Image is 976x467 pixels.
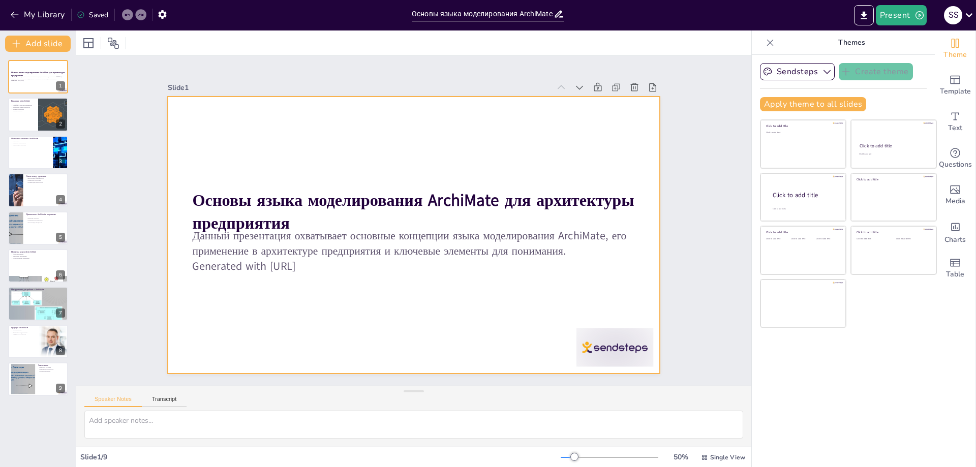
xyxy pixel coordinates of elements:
p: применение языка [38,370,65,372]
div: https://cdn.sendsteps.com/images/logo/sendsteps_logo_white.pnghttps://cdn.sendsteps.com/images/lo... [8,211,68,245]
p: управление проектами [26,180,65,182]
div: Click to add text [766,238,789,240]
p: Будущее ArchiMate [11,326,35,329]
button: Transcript [142,396,187,407]
div: Click to add text [859,153,927,155]
div: Add images, graphics, shapes or video [935,177,975,213]
p: принятие решений [26,217,65,220]
div: 3 [56,157,65,166]
div: Change the overall theme [935,30,975,67]
button: Add slide [5,36,71,52]
p: связи между уровнями [11,144,50,146]
div: Click to add text [816,238,839,240]
p: уровни абстракции [11,108,35,110]
div: Click to add body [773,207,837,210]
input: Insert title [412,7,554,21]
div: Layout [80,35,97,51]
span: Theme [943,49,967,60]
div: Click to add title [860,143,927,149]
div: 1 [56,81,65,90]
span: Text [948,122,962,134]
button: Export to PowerPoint [854,5,874,25]
div: 7 [8,287,68,320]
div: 8 [56,346,65,355]
span: Position [107,37,119,49]
p: Generated with [URL] [11,80,65,82]
span: Media [945,196,965,207]
p: адаптация к технологиям [11,331,35,333]
div: 6 [56,270,65,279]
div: Slide 1 [168,83,551,92]
p: ArchiMate - язык моделирования [11,104,35,106]
p: инструменты моделирования [11,291,65,293]
div: Click to add text [896,238,928,240]
p: Заключение [38,364,65,367]
div: https://cdn.sendsteps.com/images/logo/sendsteps_logo_white.pnghttps://cdn.sendsteps.com/images/lo... [8,60,68,94]
button: Apply theme to all slides [760,97,866,111]
p: Примеры моделей ArchiMate [11,251,65,254]
div: Click to add text [791,238,814,240]
p: Инструменты для работы с ArchiMate [11,289,65,292]
p: планирование изменений [26,220,65,222]
p: Введение в ArchiMate [11,100,35,103]
button: Create theme [839,63,913,80]
strong: Основы языка моделирования ArchiMate для архитектуры предприятия [192,189,634,234]
div: Click to add title [857,230,929,234]
p: конкурентоспособность [38,368,65,370]
p: важность изучения [38,367,65,369]
p: технологические диаграммы [11,257,65,259]
div: Add text boxes [935,104,975,140]
div: 9 [56,384,65,393]
div: https://cdn.sendsteps.com/images/logo/sendsteps_logo_white.pnghttps://cdn.sendsteps.com/images/lo... [8,173,68,207]
div: s s [944,6,962,24]
div: 5 [56,233,65,242]
p: визуализация зависимостей [26,178,65,180]
div: Click to add text [857,238,889,240]
span: Template [940,86,971,97]
div: Click to add title [857,177,929,181]
div: 9 [8,362,68,396]
p: поддержка сообщества [11,333,35,335]
div: 4 [56,195,65,204]
div: Click to add text [766,132,839,134]
p: Связи между уровнями [26,175,65,178]
p: ключевые компоненты [11,142,50,144]
div: Saved [77,10,108,20]
div: Click to add title [766,124,839,128]
p: интеграция бизнес-процессов [11,106,35,108]
button: s s [944,5,962,25]
span: Questions [939,159,972,170]
p: визуализация процессов [26,222,65,224]
div: https://cdn.sendsteps.com/images/logo/sendsteps_logo_white.pnghttps://cdn.sendsteps.com/images/lo... [8,98,68,131]
p: интеграция систем [11,295,65,297]
div: Add charts and graphs [935,213,975,250]
div: Slide 1 / 9 [80,452,561,462]
p: Themes [778,30,925,55]
p: совместная работа [11,293,65,295]
button: Speaker Notes [84,396,142,407]
button: My Library [8,7,69,23]
p: Основные элементы ArchiMate [11,137,50,140]
p: Generated with [URL] [192,259,635,274]
button: Present [876,5,927,25]
div: Click to add title [766,230,839,234]
span: Single View [710,453,745,461]
p: универсальность [11,110,35,112]
div: 50 % [668,452,693,462]
span: Charts [944,234,966,245]
div: 7 [56,308,65,318]
div: https://cdn.sendsteps.com/images/logo/sendsteps_logo_white.pnghttps://cdn.sendsteps.com/images/lo... [8,249,68,283]
p: оптимизация архитектуры [26,181,65,183]
p: бизнес-диаграммы [11,254,65,256]
div: Get real-time input from your audience [935,140,975,177]
p: развитие языка [11,329,35,331]
div: Add a table [935,250,975,287]
div: Click to add title [773,191,838,199]
div: Add ready made slides [935,67,975,104]
div: https://cdn.sendsteps.com/images/logo/sendsteps_logo_white.pnghttps://cdn.sendsteps.com/images/lo... [8,136,68,169]
p: Применение ArchiMate в практике [26,213,65,216]
p: три уровня [11,140,50,142]
p: Данный презентация охватывает основные концепции языка моделирования ArchiMate, его применение в ... [192,228,635,259]
p: Данный презентация охватывает основные концепции языка моделирования ArchiMate, его применение в ... [11,76,65,80]
span: Table [946,269,964,280]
